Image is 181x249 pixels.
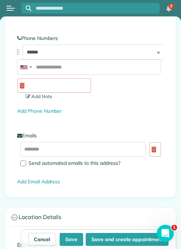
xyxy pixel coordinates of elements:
[158,0,181,16] nav: Main
[28,233,56,246] a: Cancel
[14,48,22,56] img: drag_indicator-119b368615184ecde3eda3c64c821f6cf29d3e2b97b89ee44bc31753036683e5.png
[60,233,83,246] button: Save
[17,242,164,248] h4: Edit Current Service Address
[170,4,172,9] span: 7
[26,93,52,99] span: Add Note
[26,5,31,11] svg: Focus search
[6,208,175,227] a: Location Details
[29,160,120,166] span: Send automated emails to this address?
[17,108,62,114] a: Add Phone Number
[86,233,169,246] button: Save and create appointment
[171,225,177,230] span: 1
[17,178,60,185] a: Add Email Address
[157,225,174,242] iframe: Intercom live chat
[6,4,15,12] button: Open menu
[17,132,164,139] label: Emails
[17,35,164,42] label: Phone Numbers
[21,5,31,11] button: Focus search
[161,1,176,16] div: 7 unread notifications
[17,60,34,74] div: United States: +1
